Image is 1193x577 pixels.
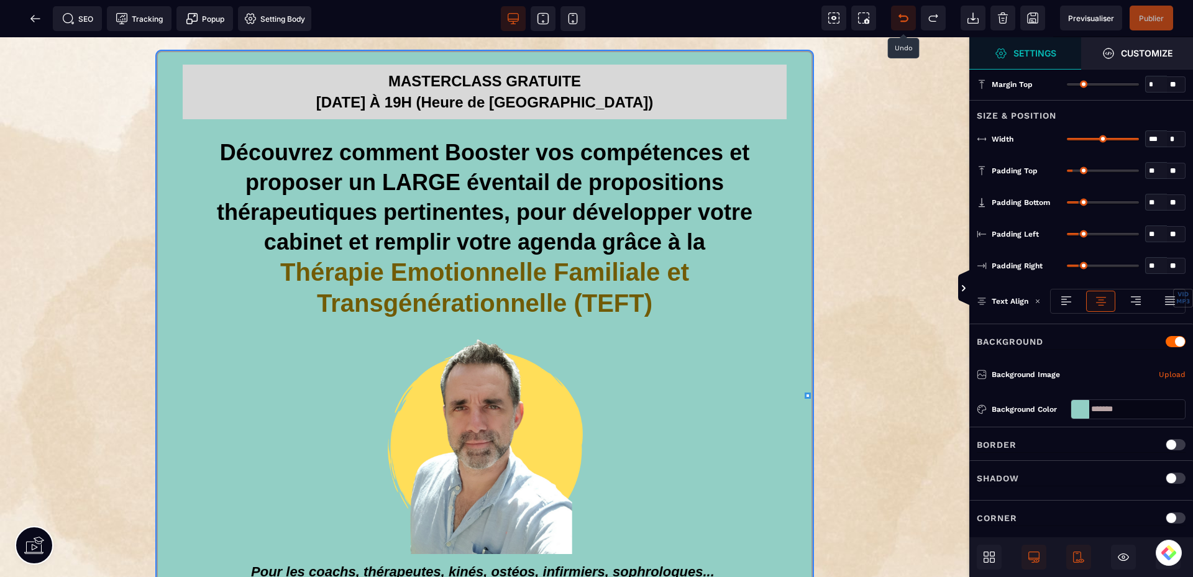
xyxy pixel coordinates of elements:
span: Screenshot [851,6,876,30]
button: VID MP3 [1176,291,1191,305]
span: Desktop Only [1022,545,1046,570]
h1: Découvrez comment Booster vos compétences et proposer un LARGE éventail de propositions thérapeut... [183,94,787,288]
span: Preview [1060,6,1122,30]
span: Hide/Show Block [1111,545,1136,570]
strong: Settings [1013,48,1056,58]
span: Popup [186,12,224,25]
div: Background Color [992,403,1066,416]
img: tab_keywords_by_traffic_grey.svg [141,72,151,82]
p: Background Image [977,368,1060,381]
p: Shadow [977,471,1019,486]
span: View components [821,6,846,30]
span: Thérapie Emotionnelle Familiale et Transgénérationnelle (TEFT) [280,221,696,279]
h2: MASTERCLASS GRATUITE [DATE] À 19H (Heure de [GEOGRAPHIC_DATA]) [183,27,787,82]
p: Text Align [977,295,1028,307]
span: Padding Left [992,229,1039,239]
p: Background [977,334,1043,349]
div: Domaine [64,73,96,81]
p: Border [977,437,1017,452]
p: Corner [977,511,1017,525]
span: Tracking [116,12,163,25]
div: Size & Position [969,100,1193,123]
a: Upload [1159,367,1186,382]
span: Setting Body [244,12,305,25]
span: Padding Right [992,261,1043,271]
span: Margin Top [992,80,1033,89]
span: SEO [62,12,93,25]
img: 10a9dae33c8c681db50f8dbb5a538596_66958472ee5a8_BlackWhiteMinimalistLogo15.png [370,288,599,517]
div: v 4.0.25 [35,20,61,30]
div: Mots-clés [155,73,190,81]
span: Settings [969,37,1081,70]
span: Open Style Manager [1081,37,1193,70]
img: loading [1035,298,1041,304]
strong: Customize [1121,48,1172,58]
img: logo_orange.svg [20,20,30,30]
span: Width [992,134,1013,144]
span: Padding Bottom [992,198,1050,207]
img: website_grey.svg [20,32,30,42]
div: Domaine: [DOMAIN_NAME] [32,32,140,42]
i: Pour les coachs, thérapeutes, kinés, ostéos, infirmiers, sophrologues... curieux d'ouvrir leur ch... [251,527,718,561]
span: Mobile Only [1066,545,1091,570]
span: Publier [1139,14,1164,23]
span: Previsualiser [1068,14,1114,23]
span: Padding Top [992,166,1038,176]
img: tab_domain_overview_orange.svg [50,72,60,82]
span: Open Blocks [977,545,1002,570]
